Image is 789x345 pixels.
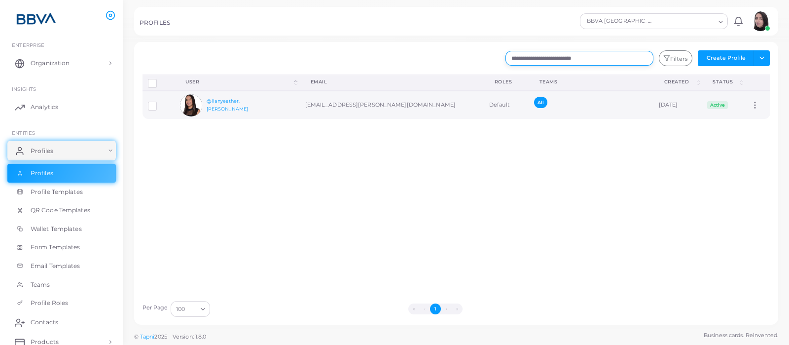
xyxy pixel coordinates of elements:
span: Profiles [31,147,53,155]
a: Form Templates [7,238,116,257]
span: Version: 1.8.0 [173,333,207,340]
div: Roles [495,78,518,85]
label: Per Page [143,304,168,312]
span: Wallet Templates [31,225,82,233]
a: Profile Templates [7,183,116,201]
span: Contacts [31,318,58,327]
a: Tapni [140,333,155,340]
span: Profile Templates [31,188,83,196]
span: ENTITIES [12,130,35,136]
a: Contacts [7,312,116,332]
th: Action [745,75,770,91]
span: Form Templates [31,243,80,252]
h5: PROFILES [140,19,170,26]
img: avatar [751,11,770,31]
div: Search for option [580,13,728,29]
div: User [185,78,292,85]
div: Created [664,78,695,85]
input: Search for option [186,304,197,314]
a: Profiles [7,141,116,160]
div: Status [713,78,738,85]
div: Teams [539,78,643,85]
span: INSIGHTS [12,86,36,92]
td: Default [484,91,529,119]
a: Organization [7,53,116,73]
div: Search for option [171,301,210,317]
span: All [534,97,547,108]
input: Search for option [658,16,715,27]
span: Business cards. Reinvented. [704,331,778,340]
span: Profiles [31,169,53,178]
span: Teams [31,280,50,289]
img: logo [9,9,64,28]
span: © [134,333,206,341]
span: QR Code Templates [31,206,90,215]
a: Wallet Templates [7,220,116,238]
span: Organization [31,59,70,68]
span: Active [707,101,728,109]
a: @lianyesther.[PERSON_NAME] [207,98,248,112]
a: Teams [7,275,116,294]
span: Email Templates [31,262,80,270]
span: Analytics [31,103,58,112]
td: [DATE] [653,91,702,119]
button: Filters [659,50,692,66]
span: BBVA [GEOGRAPHIC_DATA] [585,16,657,26]
button: Create Profile [698,50,754,66]
span: Enterprise [12,42,44,48]
ul: Pagination [213,304,658,314]
a: avatar [748,11,773,31]
a: Email Templates [7,257,116,275]
button: Go to page 1 [430,304,441,314]
th: Row-selection [143,75,175,91]
span: Profile Roles [31,299,68,307]
td: [EMAIL_ADDRESS][PERSON_NAME][DOMAIN_NAME] [300,91,484,119]
a: Profiles [7,164,116,183]
span: 2025 [154,333,167,341]
span: 100 [176,304,185,314]
a: Analytics [7,97,116,117]
div: Email [311,78,473,85]
a: QR Code Templates [7,201,116,220]
img: avatar [180,94,202,116]
a: Profile Roles [7,294,116,312]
